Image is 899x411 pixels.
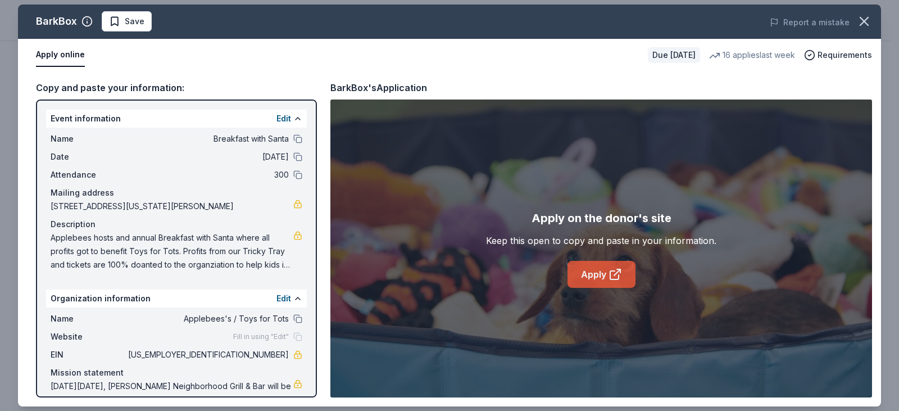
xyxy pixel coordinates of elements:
[51,366,302,380] div: Mission statement
[125,15,144,28] span: Save
[532,209,671,227] div: Apply on the donor's site
[126,132,289,146] span: Breakfast with Santa
[770,16,850,29] button: Report a mistake
[126,150,289,164] span: [DATE]
[276,112,291,125] button: Edit
[51,150,126,164] span: Date
[330,80,427,95] div: BarkBox's Application
[233,332,289,341] span: Fill in using "Edit"
[46,290,307,308] div: Organization information
[36,12,77,30] div: BarkBox
[126,168,289,182] span: 300
[567,261,635,288] a: Apply
[648,47,700,63] div: Due [DATE]
[102,11,152,31] button: Save
[51,312,126,326] span: Name
[126,348,289,362] span: [US_EMPLOYER_IDENTIFICATION_NUMBER]
[51,348,126,362] span: EIN
[36,43,85,67] button: Apply online
[51,168,126,182] span: Attendance
[804,48,872,62] button: Requirements
[276,292,291,305] button: Edit
[818,48,872,62] span: Requirements
[51,200,293,213] span: [STREET_ADDRESS][US_STATE][PERSON_NAME]
[51,218,302,231] div: Description
[51,186,302,200] div: Mailing address
[51,231,293,272] span: Applebees hosts and annual Breakfast with Santa where all profits got to benefit Toys for Tots. P...
[709,48,795,62] div: 16 applies last week
[51,132,126,146] span: Name
[46,110,307,128] div: Event information
[126,312,289,326] span: Applebees's / Toys for Tots
[51,330,126,344] span: Website
[486,234,716,247] div: Keep this open to copy and paste in your information.
[36,80,317,95] div: Copy and paste your information:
